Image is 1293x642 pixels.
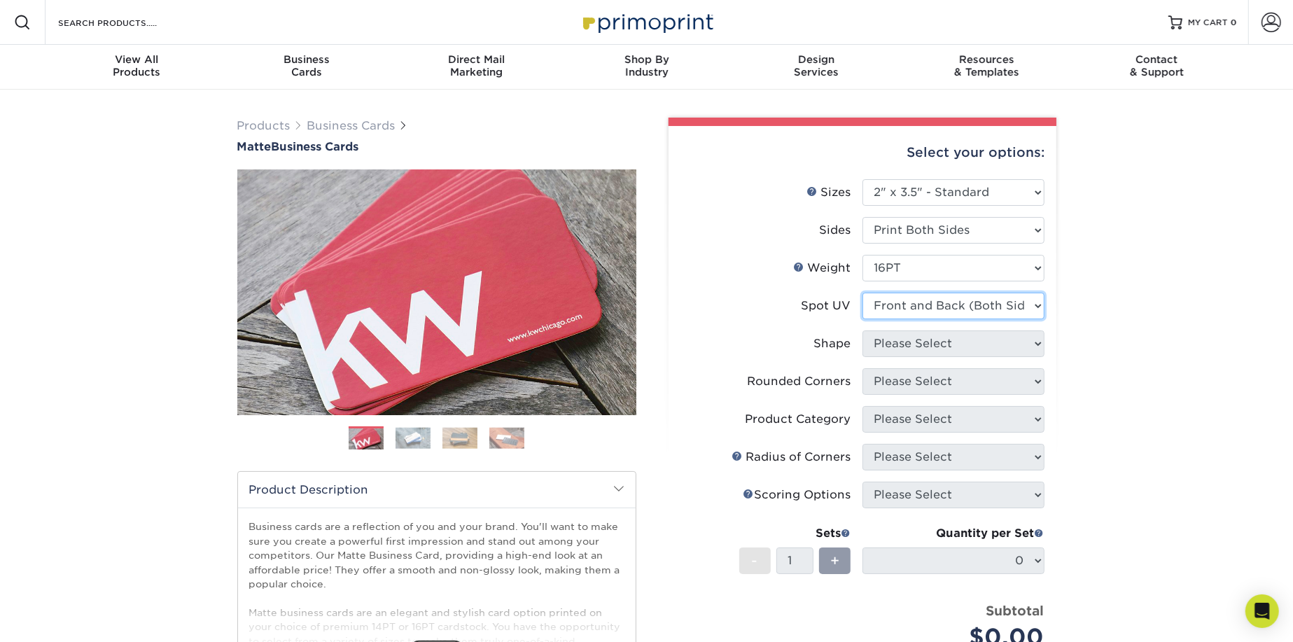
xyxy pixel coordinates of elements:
span: Direct Mail [391,53,561,66]
div: Sizes [807,184,851,201]
div: Select your options: [680,126,1045,179]
h2: Product Description [238,472,636,508]
span: Resources [902,53,1072,66]
img: Primoprint [577,7,717,37]
a: View AllProducts [52,45,222,90]
span: Contact [1072,53,1242,66]
div: Sets [739,525,851,542]
div: Radius of Corners [732,449,851,466]
img: Business Cards 04 [489,427,524,448]
img: Business Cards 01 [349,421,384,456]
a: BusinessCards [221,45,391,90]
a: DesignServices [732,45,902,90]
span: - [752,550,758,571]
a: Contact& Support [1072,45,1242,90]
a: Resources& Templates [902,45,1072,90]
div: Products [52,53,222,78]
a: Direct MailMarketing [391,45,561,90]
a: Business Cards [307,119,396,132]
span: 0 [1231,18,1237,27]
div: Weight [794,260,851,277]
span: View All [52,53,222,66]
div: Open Intercom Messenger [1245,594,1279,628]
div: Product Category [746,411,851,428]
img: Matte 01 [237,93,636,492]
span: Shop By [561,53,732,66]
h1: Business Cards [237,140,636,153]
span: Matte [237,140,272,153]
input: SEARCH PRODUCTS..... [57,14,193,31]
img: Business Cards 02 [396,427,431,448]
div: Scoring Options [743,487,851,503]
a: Shop ByIndustry [561,45,732,90]
div: Spot UV [802,298,851,314]
a: Products [237,119,291,132]
span: Design [732,53,902,66]
a: MatteBusiness Cards [237,140,636,153]
div: Services [732,53,902,78]
div: & Templates [902,53,1072,78]
div: Shape [814,335,851,352]
strong: Subtotal [986,603,1044,618]
div: Cards [221,53,391,78]
span: + [830,550,839,571]
span: MY CART [1188,17,1228,29]
div: & Support [1072,53,1242,78]
span: Business [221,53,391,66]
img: Business Cards 03 [442,427,477,448]
div: Rounded Corners [748,373,851,390]
div: Sides [820,222,851,239]
div: Marketing [391,53,561,78]
div: Industry [561,53,732,78]
div: Quantity per Set [862,525,1044,542]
